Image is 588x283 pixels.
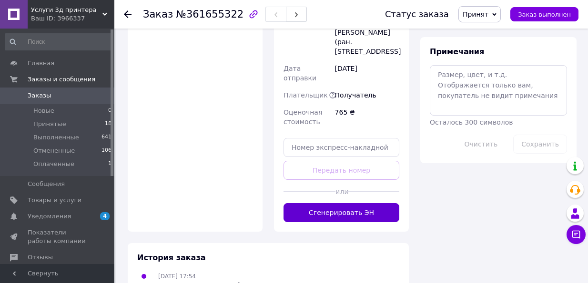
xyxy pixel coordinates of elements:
span: История заказа [137,253,206,262]
button: Сгенерировать ЭН [284,203,399,222]
span: Новые [33,107,54,115]
span: Плательщик [284,91,328,99]
span: Принятые [33,120,66,128]
span: Отзывы [28,253,53,262]
span: 1 [108,160,112,168]
span: Заказы [28,91,51,100]
span: Главная [28,59,54,68]
span: Товары и услуги [28,196,81,205]
span: Заказ [143,9,173,20]
button: Заказ выполнен [510,7,578,21]
span: 18 [105,120,112,128]
span: Сообщения [28,180,65,188]
span: Уведомления [28,212,71,221]
span: Оценочная стоимость [284,108,322,126]
div: 765 ₴ [333,104,401,130]
span: Осталось 300 символов [430,118,513,126]
span: Дата отправки [284,65,316,82]
span: №361655322 [176,9,243,20]
span: или [335,187,347,196]
div: Ваш ID: 3966337 [31,14,114,23]
span: 4 [100,212,110,220]
span: Оплаченные [33,160,74,168]
input: Поиск [5,33,112,50]
span: 106 [101,146,112,155]
span: Услуги 3д принтера [31,6,102,14]
div: [DATE] [333,60,401,87]
div: Получатель [333,87,401,104]
span: Отмененные [33,146,75,155]
button: Чат с покупателем [567,225,586,244]
span: [DATE] 17:54 [158,273,196,280]
span: 0 [108,107,112,115]
span: Примечания [430,47,484,56]
span: Заказ выполнен [518,11,571,18]
span: 641 [101,133,112,142]
span: Принят [463,10,488,18]
span: Выполненные [33,133,79,142]
div: Вернуться назад [124,10,132,19]
span: Показатели работы компании [28,228,88,245]
div: Статус заказа [385,10,449,19]
span: Заказы и сообщения [28,75,95,84]
input: Номер экспресс-накладной [284,138,399,157]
